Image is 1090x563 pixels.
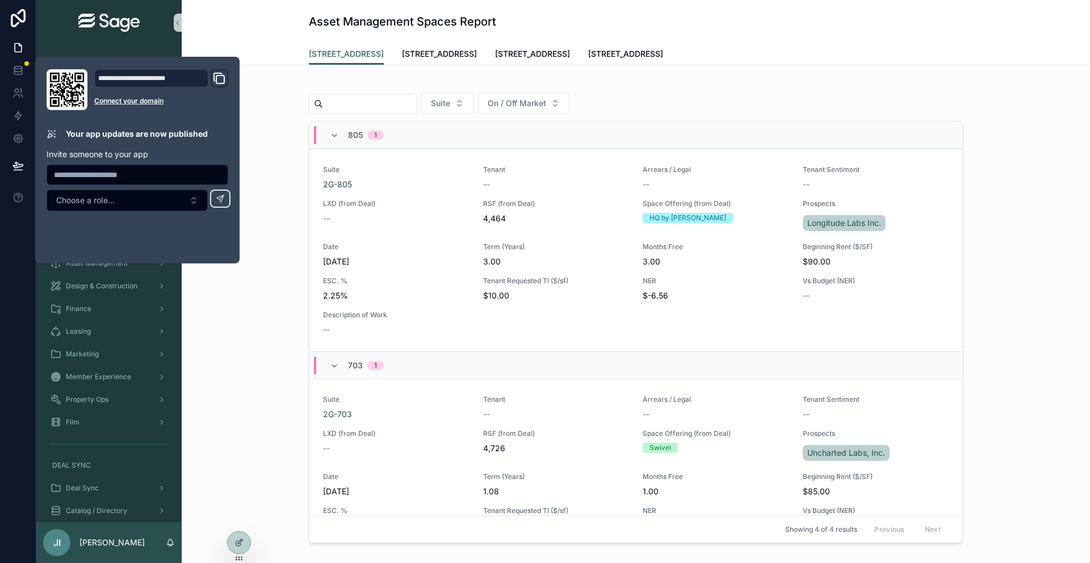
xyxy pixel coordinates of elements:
span: 3.00 [643,256,789,267]
span: Leasing [66,327,91,336]
a: [STREET_ADDRESS] [309,44,384,65]
a: Suite2G-805Tenant--Arrears / Legal--Tenant Sentiment--LXD (from Deal)--RSF (from Deal)4,464Space ... [309,149,962,351]
span: -- [483,409,490,420]
span: Vs Budget (NER) [803,506,949,515]
span: Space Offering (from Deal) [643,429,789,438]
div: Swivel [649,443,671,453]
span: Prospects [803,199,949,208]
span: $10.00 [483,290,630,301]
div: 1 [374,361,377,370]
button: Select Button [421,93,473,114]
span: RSF (from Deal) [483,199,630,208]
span: [STREET_ADDRESS] [495,48,570,60]
a: Marketing [43,344,175,364]
a: DEAL SYNC [43,455,175,476]
span: 3.00 [483,256,630,267]
span: Choose a role... [56,195,115,206]
span: 1.00 [643,486,789,497]
div: Domain and Custom Link [94,69,228,110]
span: -- [323,213,330,224]
span: Uncharted Labs, Inc. [807,447,885,459]
p: Invite someone to your app [47,149,228,160]
a: 2G-703 [323,409,352,420]
span: Date [323,472,469,481]
span: JI [53,536,61,549]
h1: Asset Management Spaces Report [309,14,496,30]
span: RSF (from Deal) [483,429,630,438]
span: Space Offering (from Deal) [643,199,789,208]
a: Member Experience [43,367,175,387]
span: Asset Management [66,259,128,268]
span: 703 [348,360,363,371]
span: Vs Budget (NER) [803,276,949,285]
span: Tenant Sentiment [803,165,949,174]
button: Select Button [478,93,569,114]
span: Months Free [643,242,789,251]
span: Showing 4 of 4 results [785,525,857,534]
span: Tenant [483,395,630,404]
a: Longitude Labs Inc. [803,215,886,231]
a: Catalog / Directory [43,501,175,521]
span: Suite [431,98,450,109]
span: Tenant Requested TI ($/sf) [483,506,630,515]
span: LXD (from Deal) [323,199,469,208]
a: Uncharted Labs, Inc. [803,445,890,461]
a: Property Ops [43,389,175,410]
a: Finance [43,299,175,319]
span: Arrears / Legal [643,395,789,404]
span: Tenant [483,165,630,174]
span: Catalog / Directory [66,506,127,515]
span: Description of Work [323,310,469,320]
span: [STREET_ADDRESS] [309,48,384,60]
div: 1 [374,131,377,140]
img: App logo [78,14,140,32]
a: Deal Sync [43,478,175,498]
span: 4,464 [483,213,630,224]
span: On / Off Market [488,98,546,109]
span: -- [323,324,330,335]
a: Connect your domain [94,96,228,106]
div: HQ by [PERSON_NAME] [649,213,726,223]
a: [STREET_ADDRESS] [495,44,570,66]
span: Date [323,242,469,251]
p: Your app updates are now published [66,128,208,140]
span: ESC. % [323,276,469,285]
span: [DATE] [323,256,469,267]
span: -- [803,179,810,190]
span: Tenant Requested TI ($/sf) [483,276,630,285]
span: Suite [323,165,469,174]
span: -- [323,443,330,454]
span: -- [803,409,810,420]
span: NER [643,276,789,285]
span: Term (Years) [483,242,630,251]
span: Beginning Rent ($/SF) [803,472,949,481]
span: Suite [323,395,469,404]
a: 2G-805 [323,179,352,190]
span: Finance [66,304,91,313]
span: Longitude Labs Inc. [807,217,881,229]
span: Prospects [803,429,949,438]
span: Member Experience [66,372,131,381]
button: Select Button [47,190,208,211]
span: Film [66,418,79,427]
span: 1.08 [483,486,630,497]
span: [DATE] [323,486,469,497]
span: Months Free [643,472,789,481]
span: Term (Years) [483,472,630,481]
a: Leasing [43,321,175,342]
p: [PERSON_NAME] [79,537,145,548]
span: ESC. % [323,506,469,515]
span: NER [643,506,789,515]
a: Design & Construction [43,276,175,296]
span: -- [643,409,649,420]
span: [STREET_ADDRESS] [402,48,477,60]
span: 4,726 [483,443,630,454]
a: Asset Management [43,253,175,274]
span: Deal Sync [66,484,99,493]
span: $85.00 [803,486,949,497]
span: $-6.56 [643,290,789,301]
span: Design & Construction [66,281,137,291]
a: [STREET_ADDRESS] [402,44,477,66]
